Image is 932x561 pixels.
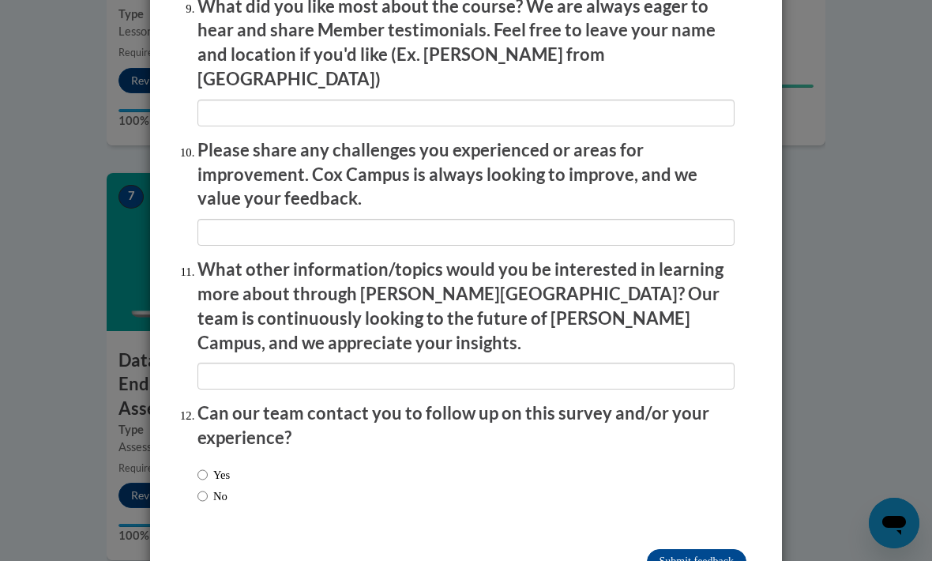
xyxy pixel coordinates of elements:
[197,488,227,505] label: No
[197,466,208,484] input: Yes
[197,488,208,505] input: No
[197,138,735,211] p: Please share any challenges you experienced or areas for improvement. Cox Campus is always lookin...
[197,466,230,484] label: Yes
[197,258,735,355] p: What other information/topics would you be interested in learning more about through [PERSON_NAME...
[197,401,735,450] p: Can our team contact you to follow up on this survey and/or your experience?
